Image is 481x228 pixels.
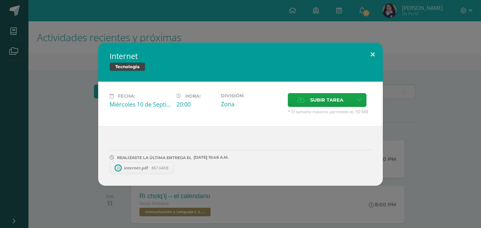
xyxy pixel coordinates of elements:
[221,100,282,108] div: Zona
[152,165,168,170] span: 867.64KB
[110,51,371,61] h2: Internet
[288,109,371,115] span: * El tamaño máximo permitido es 50 MB
[110,101,171,108] div: Miércoles 10 de Septiembre
[363,43,383,67] button: Close (Esc)
[117,155,192,160] span: REALIZASTE LA ÚLTIMA ENTREGA EL
[121,165,152,170] span: internet.pdf
[118,93,135,99] span: Fecha:
[310,93,343,107] span: Subir tarea
[110,63,145,71] span: Tecnología
[176,101,215,108] div: 20:00
[185,93,201,99] span: Hora:
[221,93,282,98] label: División:
[110,162,174,174] a: internet.pdf 867.64KB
